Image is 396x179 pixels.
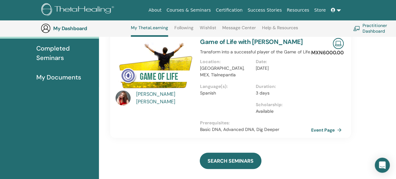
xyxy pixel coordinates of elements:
[200,90,252,96] p: Spanish
[245,4,284,16] a: Success Stories
[200,25,216,35] a: Wishlist
[200,65,252,78] p: [GEOGRAPHIC_DATA], MEX, Tlalnepantla
[200,38,303,46] a: Game of Life with [PERSON_NAME]
[200,49,311,55] p: Transform into a successful player of the Game of Life.
[200,83,252,90] p: Language(s) :
[200,126,311,133] p: Basic DNA, Advanced DNA, Dig Deeper
[36,44,94,62] span: Completed Seminars
[200,58,252,65] p: Location :
[116,38,193,92] img: Game of Life
[200,153,261,169] a: SEARCH SEMINARS
[353,26,360,31] img: chalkboard-teacher.svg
[256,58,307,65] p: Date :
[213,4,245,16] a: Certification
[200,120,311,126] p: Prerequisites :
[312,4,328,16] a: Store
[41,23,51,33] img: generic-user-icon.jpg
[256,90,307,96] p: 3 days
[41,3,116,17] img: logo.png
[256,108,307,115] p: Available
[256,65,307,72] p: [DATE]
[256,101,307,108] p: Scholarship :
[256,83,307,90] p: Duration :
[36,73,81,82] span: My Documents
[284,4,312,16] a: Resources
[262,25,298,35] a: Help & Resources
[131,25,168,37] a: My ThetaLearning
[164,4,213,16] a: Courses & Seminars
[174,25,193,35] a: Following
[333,38,344,49] img: Live Online Seminar
[311,49,344,57] p: MXN6000.00
[136,90,194,106] a: [PERSON_NAME] [PERSON_NAME]
[53,25,116,31] h3: My Dashboard
[222,25,256,35] a: Message Center
[208,158,254,164] span: SEARCH SEMINARS
[116,90,131,106] img: default.jpg
[311,125,344,135] a: Event Page
[375,158,390,173] div: Open Intercom Messenger
[146,4,164,16] a: About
